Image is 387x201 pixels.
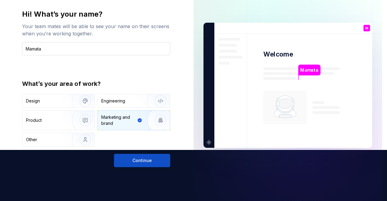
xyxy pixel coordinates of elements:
[26,117,42,123] div: Product
[26,137,37,143] div: Other
[300,67,318,73] p: Mamata
[22,9,170,19] div: Hi! What’s your name?
[132,157,152,164] span: Continue
[101,98,125,104] div: Engineering
[365,27,368,30] p: M
[22,23,170,37] div: Your team mates will be able to see your name on their screens when you’re working together.
[114,154,170,167] button: Continue
[26,98,40,104] div: Design
[101,114,136,126] div: Marketing and brand
[263,50,293,59] p: Welcome
[22,79,170,88] div: What’s your area of work?
[22,42,170,55] input: Han Solo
